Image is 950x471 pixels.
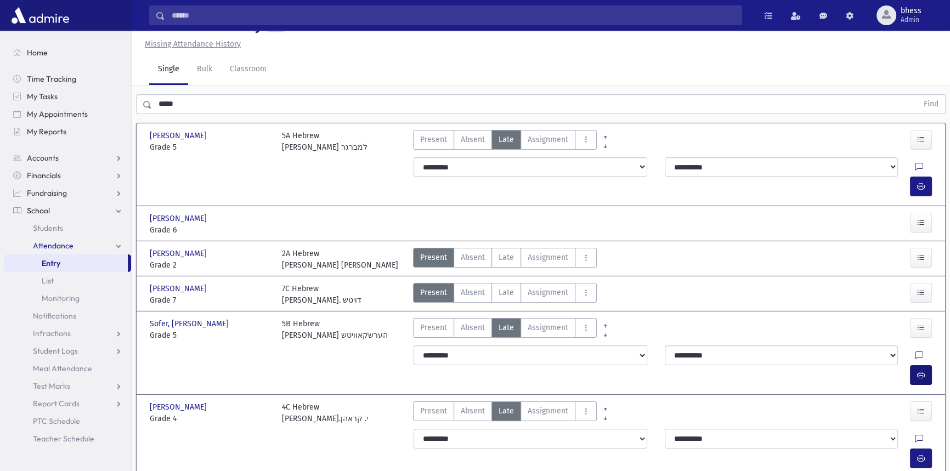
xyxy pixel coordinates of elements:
span: Assignment [528,252,568,263]
span: Grade 6 [150,224,271,236]
span: Assignment [528,134,568,145]
a: Financials [4,167,131,184]
span: bhess [901,7,921,15]
a: Attendance [4,237,131,254]
span: Financials [27,171,61,180]
a: Accounts [4,149,131,167]
a: Student Logs [4,342,131,360]
a: PTC Schedule [4,412,131,430]
span: Students [33,223,63,233]
span: Meal Attendance [33,364,92,373]
span: Attendance [33,241,73,251]
span: Absent [461,287,485,298]
span: Entry [42,258,60,268]
span: Admin [901,15,921,24]
span: Test Marks [33,381,70,391]
span: Present [420,287,447,298]
div: 4C Hebrew [PERSON_NAME].י. קראהן [282,401,368,424]
a: Single [149,54,188,85]
a: My Tasks [4,88,131,105]
span: [PERSON_NAME] [150,248,209,259]
a: Fundraising [4,184,131,202]
a: Bulk [188,54,221,85]
span: Absent [461,252,485,263]
img: AdmirePro [9,4,72,26]
span: Infractions [33,328,71,338]
span: Assignment [528,405,568,417]
a: School [4,202,131,219]
a: Time Tracking [4,70,131,88]
div: 2A Hebrew [PERSON_NAME] [PERSON_NAME] [282,248,398,271]
span: [PERSON_NAME] [150,130,209,141]
span: Notifications [33,311,76,321]
div: AttTypes [413,283,597,306]
span: [PERSON_NAME] [150,213,209,224]
span: Report Cards [33,399,80,408]
span: Grade 5 [150,141,271,153]
span: List [42,276,54,286]
a: Monitoring [4,290,131,307]
span: My Appointments [27,109,88,119]
a: My Appointments [4,105,131,123]
span: Late [499,405,514,417]
a: List [4,272,131,290]
span: [PERSON_NAME] [150,401,209,413]
a: Students [4,219,131,237]
span: Assignment [528,322,568,333]
span: Time Tracking [27,74,76,84]
a: Entry [4,254,128,272]
span: Home [27,48,48,58]
span: Teacher Schedule [33,434,94,444]
div: 5B Hebrew [PERSON_NAME] הערשקאוויטש [282,318,388,341]
span: Student Logs [33,346,78,356]
span: Accounts [27,153,59,163]
div: AttTypes [413,248,597,271]
span: Present [420,252,447,263]
span: My Tasks [27,92,58,101]
div: AttTypes [413,130,597,153]
span: Sofer, [PERSON_NAME] [150,318,231,330]
a: Test Marks [4,377,131,395]
input: Search [165,5,742,25]
span: Present [420,134,447,145]
span: Grade 2 [150,259,271,271]
a: Notifications [4,307,131,325]
a: Infractions [4,325,131,342]
span: Present [420,405,447,417]
span: Late [499,287,514,298]
span: Absent [461,134,485,145]
span: Late [499,322,514,333]
span: [PERSON_NAME] [150,283,209,294]
u: Missing Attendance History [145,39,241,49]
span: Grade 5 [150,330,271,341]
a: Report Cards [4,395,131,412]
span: My Reports [27,127,66,137]
span: Grade 4 [150,413,271,424]
a: My Reports [4,123,131,140]
span: Absent [461,405,485,417]
div: AttTypes [413,401,597,424]
span: Fundraising [27,188,67,198]
button: Find [917,95,945,114]
span: Present [420,322,447,333]
span: Absent [461,322,485,333]
span: Grade 7 [150,294,271,306]
div: AttTypes [413,318,597,341]
span: Late [499,134,514,145]
span: Assignment [528,287,568,298]
div: 7C Hebrew [PERSON_NAME]. דויטש [282,283,361,306]
span: Late [499,252,514,263]
a: Home [4,44,131,61]
a: Missing Attendance History [140,39,241,49]
span: Monitoring [42,293,80,303]
a: Teacher Schedule [4,430,131,447]
a: Classroom [221,54,275,85]
span: PTC Schedule [33,416,80,426]
div: 5A Hebrew [PERSON_NAME] למברגר [282,130,367,153]
a: Meal Attendance [4,360,131,377]
span: School [27,206,50,215]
